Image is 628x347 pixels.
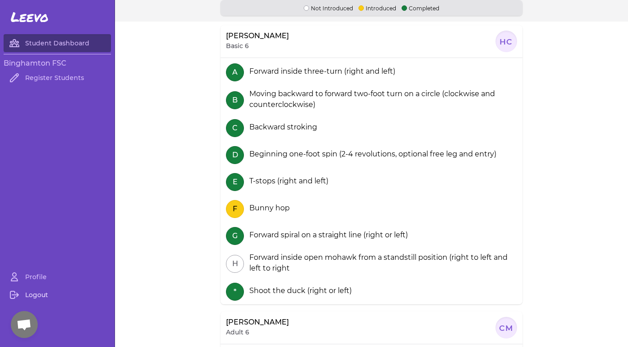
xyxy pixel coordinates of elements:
button: D [226,146,244,164]
button: H [226,255,244,273]
button: A [226,63,244,81]
div: Forward inside three-turn (right and left) [246,66,395,77]
p: Adult 6 [226,328,249,337]
div: Backward stroking [246,122,317,133]
a: Open chat [11,311,38,338]
p: Not Introduced [304,4,353,12]
p: Completed [402,4,439,12]
p: [PERSON_NAME] [226,317,289,328]
button: C [226,119,244,137]
button: F [226,200,244,218]
h3: Binghamton FSC [4,58,111,69]
div: T-stops (right and left) [246,176,328,187]
a: Register Students [4,69,111,87]
div: Moving backward to forward two-foot turn on a circle (clockwise and counterclockwise) [246,89,517,110]
span: Leevo [11,9,49,25]
a: Student Dashboard [4,34,111,52]
div: Forward spiral on a straight line (right or left) [246,230,408,240]
p: Basic 6 [226,41,249,50]
a: Profile [4,268,111,286]
div: Forward inside open mohawk from a standstill position (right to left and left to right [246,252,517,274]
div: Shoot the duck (right or left) [246,285,352,296]
div: Beginning one-foot spin (2-4 revolutions, optional free leg and entry) [246,149,496,160]
button: G [226,227,244,245]
button: B [226,91,244,109]
button: E [226,173,244,191]
p: [PERSON_NAME] [226,31,289,41]
div: Bunny hop [246,203,290,214]
a: Logout [4,286,111,304]
p: Introduced [358,4,396,12]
